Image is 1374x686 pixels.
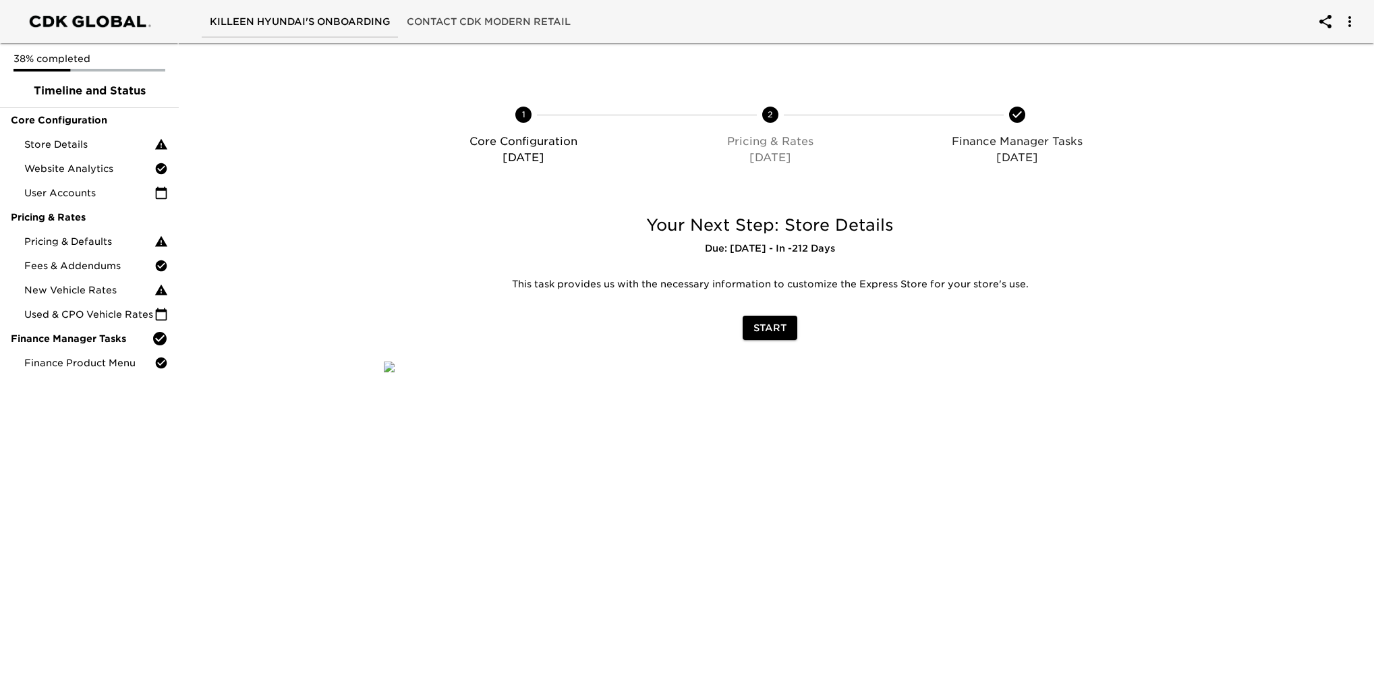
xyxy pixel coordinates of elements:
[405,134,641,150] p: Core Configuration
[899,150,1135,166] p: [DATE]
[24,308,154,321] span: Used & CPO Vehicle Rates
[743,316,797,341] button: Start
[394,278,1147,291] p: This task provides us with the necessary information to customize the Express Store for your stor...
[384,362,395,372] img: qkibX1zbU72zw90W6Gan%2FTemplates%2FRjS7uaFIXtg43HUzxvoG%2F3e51d9d6-1114-4229-a5bf-f5ca567b6beb.jpg
[384,241,1157,256] h6: Due: [DATE] - In -212 Days
[13,52,165,65] p: 38% completed
[11,83,168,99] span: Timeline and Status
[652,150,888,166] p: [DATE]
[521,109,525,119] text: 1
[24,235,154,248] span: Pricing & Defaults
[210,13,391,30] span: Killeen Hyundai's Onboarding
[652,134,888,150] p: Pricing & Rates
[899,134,1135,150] p: Finance Manager Tasks
[768,109,773,119] text: 2
[24,283,154,297] span: New Vehicle Rates
[1309,5,1342,38] button: account of current user
[24,259,154,273] span: Fees & Addendums
[1334,5,1366,38] button: account of current user
[24,186,154,200] span: User Accounts
[384,215,1157,236] h5: Your Next Step: Store Details
[11,113,168,127] span: Core Configuration
[11,332,152,345] span: Finance Manager Tasks
[407,13,571,30] span: Contact CDK Modern Retail
[405,150,641,166] p: [DATE]
[753,320,786,337] span: Start
[24,138,154,151] span: Store Details
[24,162,154,175] span: Website Analytics
[24,356,154,370] span: Finance Product Menu
[11,210,168,224] span: Pricing & Rates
